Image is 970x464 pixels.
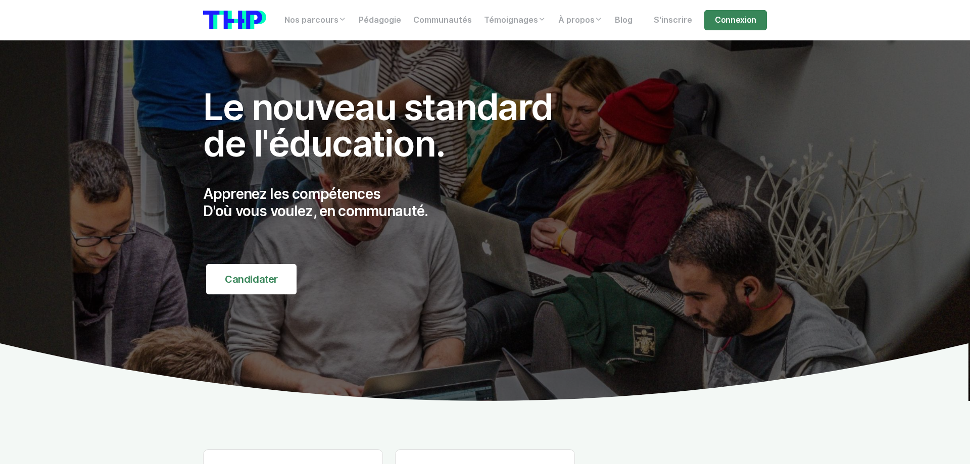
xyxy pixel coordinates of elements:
a: Nos parcours [278,10,353,30]
a: Pédagogie [353,10,407,30]
a: À propos [552,10,609,30]
a: S'inscrire [648,10,698,30]
a: Blog [609,10,639,30]
a: Témoignages [478,10,552,30]
p: Apprenez les compétences D'où vous voulez, en communauté. [203,186,575,220]
a: Connexion [704,10,767,30]
img: logo [203,11,266,29]
a: Communautés [407,10,478,30]
h1: Le nouveau standard de l'éducation. [203,89,575,162]
a: Candidater [206,264,297,294]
